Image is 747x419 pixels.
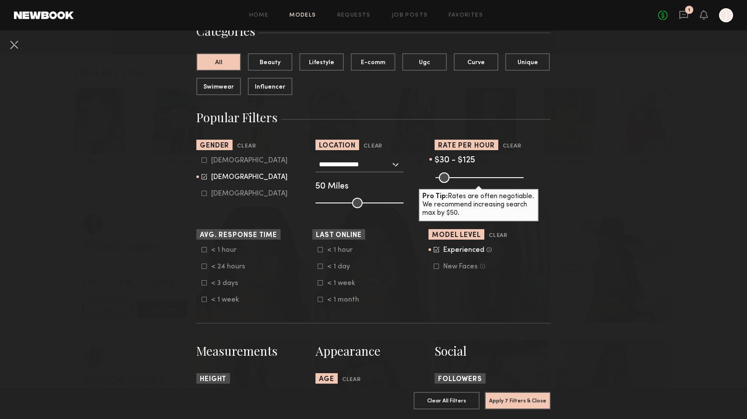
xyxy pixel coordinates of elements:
[211,191,288,196] div: [DEMOGRAPHIC_DATA]
[363,141,382,151] button: Clear
[316,232,362,239] span: Last Online
[211,247,245,253] div: < 1 hour
[327,247,361,253] div: < 1 hour
[211,281,245,286] div: < 3 days
[248,78,292,95] button: Influencer
[7,38,21,52] button: Cancel
[196,343,312,359] h3: Measurements
[679,10,689,21] a: 1
[432,232,481,239] span: Model Level
[438,143,495,149] span: Rate per Hour
[435,343,551,359] h3: Social
[503,141,521,151] button: Clear
[489,231,507,241] button: Clear
[485,392,551,409] button: Apply 7 Filters & Close
[299,53,344,71] button: Lifestyle
[327,264,361,269] div: < 1 day
[315,183,432,191] div: 50 Miles
[319,143,356,149] span: Location
[402,53,447,71] button: Ugc
[419,189,538,221] div: Rates are often negotiable. We recommend increasing search max by $50.
[249,13,269,18] a: Home
[435,156,475,165] span: $30 - $125
[196,23,551,39] h3: Categories
[7,38,21,53] common-close-button: Cancel
[211,158,288,163] div: [DEMOGRAPHIC_DATA]
[454,53,498,71] button: Curve
[248,53,292,71] button: Beauty
[449,13,483,18] a: Favorites
[315,343,432,359] h3: Appearance
[351,53,395,71] button: E-comm
[200,232,277,239] span: Avg. Response Time
[211,175,288,180] div: [DEMOGRAPHIC_DATA]
[196,78,241,95] button: Swimwear
[443,247,484,253] div: Experienced
[438,376,482,383] span: Followers
[688,8,690,13] div: 1
[422,193,448,200] b: Pro Tip:
[196,53,241,71] button: All
[200,376,226,383] span: Height
[505,53,550,71] button: Unique
[211,297,245,302] div: < 1 week
[327,297,361,302] div: < 1 month
[443,264,478,269] div: New Faces
[719,8,733,22] a: J
[289,13,316,18] a: Models
[196,109,551,126] h3: Popular Filters
[319,376,334,383] span: Age
[337,13,371,18] a: Requests
[327,281,361,286] div: < 1 week
[237,141,256,151] button: Clear
[200,143,229,149] span: Gender
[342,375,361,385] button: Clear
[414,392,480,409] button: Clear All Filters
[392,13,428,18] a: Job Posts
[211,264,245,269] div: < 24 hours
